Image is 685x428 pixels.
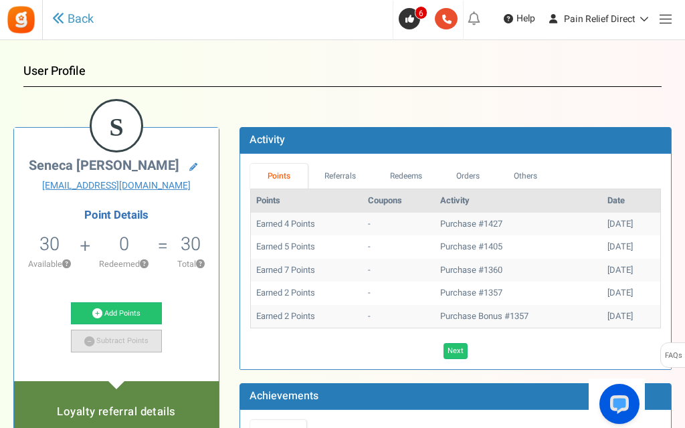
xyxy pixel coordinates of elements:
[564,12,635,26] span: Pain Relief Direct
[607,310,655,323] div: [DATE]
[497,164,555,189] a: Others
[119,234,129,254] h5: 0
[6,5,36,35] img: Gratisfaction
[196,260,205,269] button: ?
[607,218,655,231] div: [DATE]
[435,213,602,236] td: Purchase #1427
[513,12,535,25] span: Help
[21,258,78,270] p: Available
[435,305,602,328] td: Purchase Bonus #1357
[607,241,655,253] div: [DATE]
[251,213,363,236] td: Earned 4 Points
[14,209,219,221] h4: Point Details
[71,302,161,325] a: Add Points
[664,343,682,368] span: FAQs
[251,282,363,305] td: Earned 2 Points
[251,305,363,328] td: Earned 2 Points
[251,259,363,282] td: Earned 7 Points
[251,235,363,259] td: Earned 5 Points
[71,330,161,352] a: Subtract Points
[23,53,662,87] h1: User Profile
[92,101,141,153] figcaption: S
[439,164,497,189] a: Orders
[415,6,427,19] span: 6
[435,235,602,259] td: Purchase #1405
[435,282,602,305] td: Purchase #1357
[363,213,435,236] td: -
[62,260,71,269] button: ?
[250,388,318,404] b: Achievements
[170,258,212,270] p: Total
[373,164,439,189] a: Redeems
[363,259,435,282] td: -
[140,260,149,269] button: ?
[444,343,468,359] a: Next
[363,235,435,259] td: -
[602,189,660,213] th: Date
[399,8,429,29] a: 6
[24,179,209,193] a: [EMAIL_ADDRESS][DOMAIN_NAME]
[435,189,602,213] th: Activity
[308,164,373,189] a: Referrals
[607,287,655,300] div: [DATE]
[250,164,308,189] a: Points
[251,189,363,213] th: Points
[435,259,602,282] td: Purchase #1360
[498,8,541,29] a: Help
[607,264,655,277] div: [DATE]
[181,234,201,254] h5: 30
[250,132,285,148] b: Activity
[363,189,435,213] th: Coupons
[652,5,678,31] a: Menu
[27,406,205,418] h5: Loyalty referral details
[29,156,179,175] span: Seneca [PERSON_NAME]
[363,305,435,328] td: -
[92,258,156,270] p: Redeemed
[363,282,435,305] td: -
[39,231,60,257] span: 30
